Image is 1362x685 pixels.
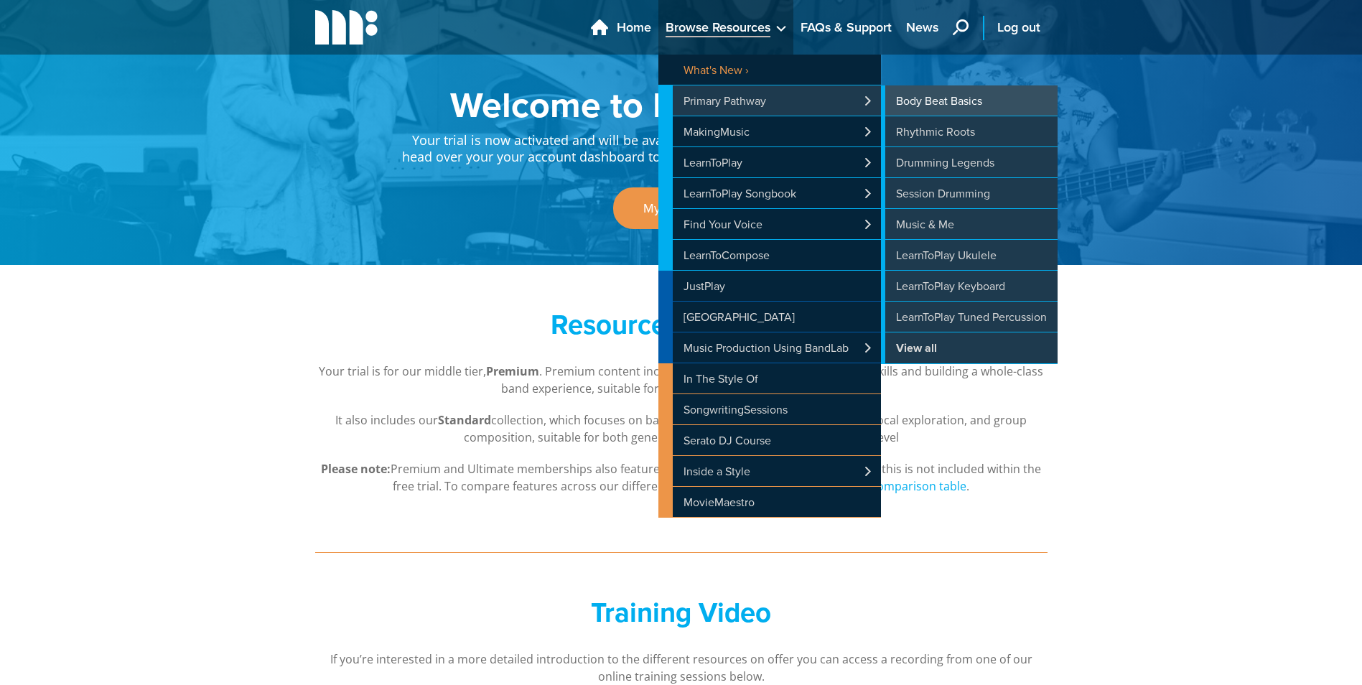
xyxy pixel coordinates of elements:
[881,302,1058,332] a: LearnToPlay Tuned Percussion
[315,460,1048,495] p: Premium and Ultimate memberships also feature an optional login for students, however, this is no...
[658,116,881,146] a: MakingMusic
[401,122,961,166] p: Your trial is now activated and will be available for the next . To get started simply head over ...
[315,363,1048,397] p: Your trial is for our middle tier, . Premium content includes resources for multi-instrumental sk...
[881,209,1058,239] a: Music & Me
[658,55,881,85] a: What's New ›
[881,147,1058,177] a: Drumming Legends
[896,340,937,356] b: View all
[613,187,750,229] a: My Account
[658,209,881,239] a: Find Your Voice
[658,271,881,301] a: JustPlay
[666,18,770,37] span: Browse Resources
[658,456,881,486] a: Inside a Style
[315,411,1048,446] p: It also includes our collection, which focuses on basic rhythm & pulse, instrumental skills, voca...
[881,332,1058,363] a: View all
[881,85,1058,116] a: Body Beat Basics
[658,394,881,424] a: SongwritingSessions
[658,302,881,332] a: [GEOGRAPHIC_DATA]
[321,461,391,477] strong: Please note:
[401,596,961,629] h2: Training Video
[486,363,539,379] strong: Premium
[658,178,881,208] a: LearnToPlay Songbook
[801,18,892,37] span: FAQs & Support
[658,425,881,455] a: Serato DJ Course
[881,271,1058,301] a: LearnToPlay Keyboard
[906,18,938,37] span: News
[881,240,1058,270] a: LearnToPlay Ukulele
[658,240,881,270] a: LearnToCompose
[438,412,491,428] strong: Standard
[401,308,961,341] h2: Resource Collections
[658,147,881,177] a: LearnToPlay
[658,85,881,116] a: Primary Pathway
[617,18,651,37] span: Home
[881,116,1058,146] a: Rhythmic Roots
[315,651,1048,685] p: If you’re interested in a more detailed introduction to the different resources on offer you can ...
[401,86,961,122] h1: Welcome to Musical Futures
[997,18,1040,37] span: Log out
[658,363,881,393] a: In The Style Of
[658,487,881,517] a: MovieMaestro
[881,178,1058,208] a: Session Drumming
[658,332,881,363] a: Music Production Using BandLab
[871,478,966,495] a: comparison table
